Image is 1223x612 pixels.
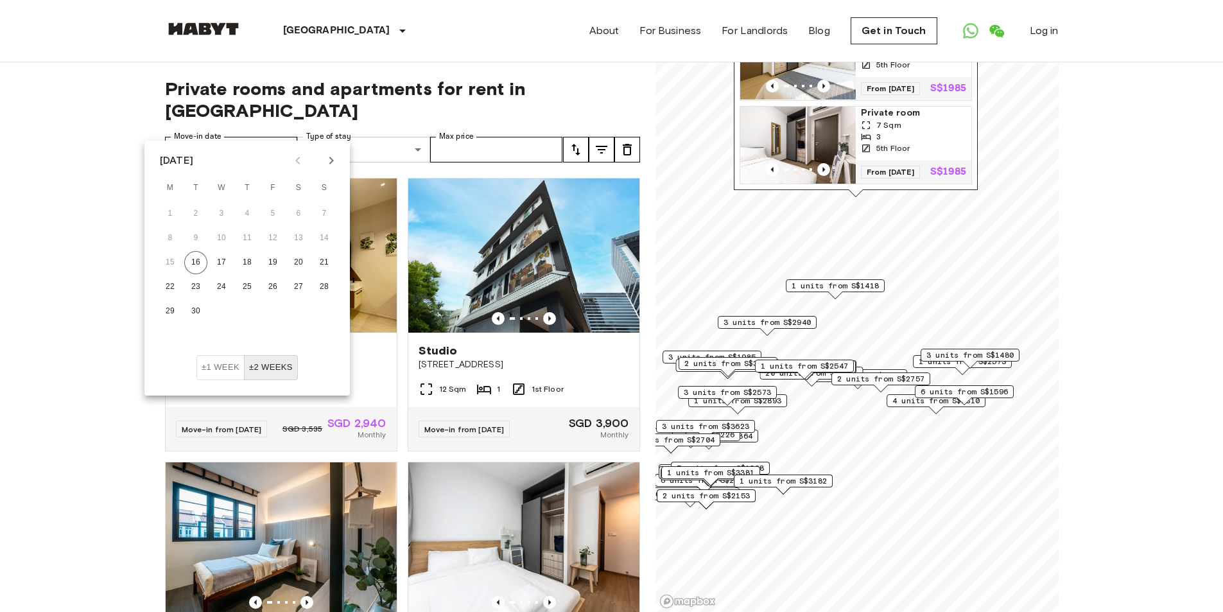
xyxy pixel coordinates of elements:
span: 3 units from S$2625 [814,370,901,381]
div: Map marker [913,355,1012,375]
button: Previous image [492,312,505,325]
div: Map marker [663,351,761,371]
a: For Business [639,23,701,39]
a: Log in [1030,23,1059,39]
div: Map marker [915,385,1014,405]
span: Studio [419,343,458,358]
button: tune [614,137,640,162]
span: 3 units from S$1985 [668,351,756,363]
button: tune [589,137,614,162]
span: From [DATE] [861,82,920,95]
span: 6 units from S$1596 [921,386,1008,398]
button: 16 [184,251,207,274]
button: 27 [287,275,310,299]
span: Monthly [600,429,629,441]
a: Marketing picture of unit SG-01-100-001-002Previous imagePrevious imagePrivate room7 Sqm35th Floo... [740,106,972,184]
div: Map marker [655,474,754,494]
label: Type of stay [306,131,351,142]
div: Map marker [661,468,759,487]
button: tune [563,137,589,162]
span: From [DATE] [861,166,920,179]
span: Wednesday [210,175,233,201]
div: Map marker [759,367,863,387]
span: SGD 2,940 [327,417,386,429]
span: 1 units from S$2573 [919,356,1006,367]
span: SGD 3,900 [569,417,629,429]
div: Map marker [659,430,758,450]
button: 24 [210,275,233,299]
button: Previous image [249,596,262,609]
span: 2 units from S$3024 [684,358,772,369]
button: 30 [184,300,207,323]
a: Mapbox logo [659,594,716,609]
div: Map marker [755,360,854,380]
div: Map marker [656,420,755,440]
span: 1 units from S$3182 [740,475,827,487]
div: Map marker [757,360,856,380]
a: About [589,23,620,39]
span: 5th Floor [876,59,910,71]
span: Thursday [236,175,259,201]
span: [STREET_ADDRESS] [419,358,629,371]
div: Map marker [679,357,777,377]
div: Map marker [921,349,1019,369]
label: Move-in date [174,131,221,142]
button: 29 [159,300,182,323]
span: 2 units from S$2342 [664,465,752,476]
button: 26 [261,275,284,299]
span: Move-in from [DATE] [424,424,505,434]
div: Map marker [688,394,787,414]
button: ±1 week [196,355,245,380]
button: Previous image [766,163,779,176]
label: Max price [439,131,474,142]
span: 2 units from S$2153 [663,490,750,502]
button: Previous image [492,596,505,609]
button: 23 [184,275,207,299]
div: Map marker [831,372,930,392]
a: Open WeChat [984,18,1009,44]
span: 1 units from S$2704 [627,434,715,446]
span: 1 units from S$3381 [667,467,754,478]
span: 3 units from S$1480 [926,349,1014,361]
span: Move-in from [DATE] [182,424,262,434]
div: Map marker [718,316,817,336]
span: Private room [861,107,966,119]
span: 3 units from S$3623 [662,421,749,432]
button: 19 [261,251,284,274]
div: Map marker [887,394,985,414]
button: Previous image [543,596,556,609]
div: Map marker [758,360,856,380]
img: Habyt [165,22,242,35]
span: Tuesday [184,175,207,201]
span: Saturday [287,175,310,201]
p: S$1985 [930,167,966,177]
div: [DATE] [160,153,193,168]
span: 3 units from S$2573 [684,387,771,398]
span: 1st Floor [532,383,564,395]
span: 1 units from S$2893 [694,395,781,407]
a: Open WhatsApp [958,18,984,44]
button: ±2 weeks [244,355,298,380]
div: Map marker [659,464,758,484]
button: 18 [236,251,259,274]
span: 20 units from S$1817 [765,367,857,379]
button: 21 [313,251,336,274]
span: 5 units from S$1838 [677,462,764,474]
span: 3 [876,131,881,143]
button: 28 [313,275,336,299]
div: Map marker [661,466,760,486]
button: Previous image [817,80,830,92]
span: 3 units from S$2940 [724,317,811,328]
button: 22 [159,275,182,299]
div: Map marker [734,475,833,494]
div: Map marker [659,466,758,486]
a: Marketing picture of unit SG-01-110-044_001Previous imagePrevious imageStudio[STREET_ADDRESS]12 S... [408,178,640,451]
button: 25 [236,275,259,299]
a: Blog [808,23,830,39]
div: Map marker [678,386,777,406]
div: Map marker [808,369,907,389]
span: Monthly [358,429,386,441]
div: Move In Flexibility [196,355,298,380]
span: 12 Sqm [439,383,467,395]
span: SGD 3,535 [282,423,322,435]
